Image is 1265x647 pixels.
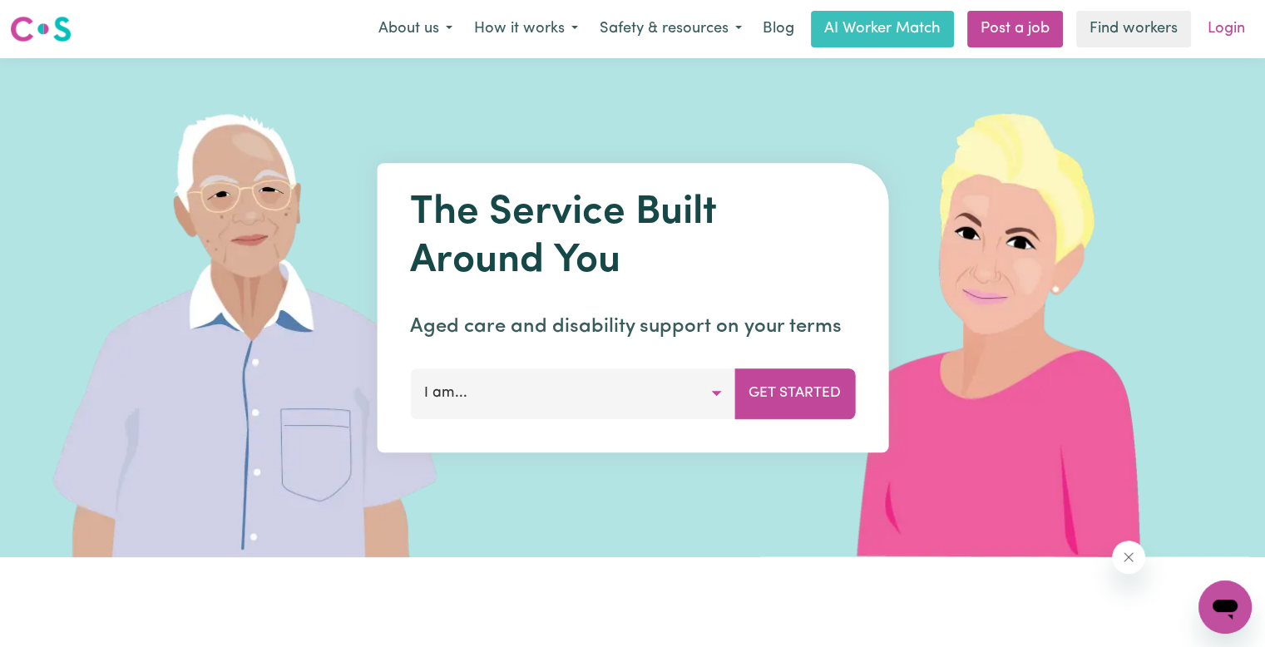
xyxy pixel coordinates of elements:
[368,12,463,47] button: About us
[1112,541,1145,574] iframe: Close message
[410,368,735,418] button: I am...
[10,12,101,25] span: Need any help?
[10,10,72,48] a: Careseekers logo
[734,368,855,418] button: Get Started
[463,12,589,47] button: How it works
[410,312,855,342] p: Aged care and disability support on your terms
[1076,11,1191,47] a: Find workers
[1198,580,1252,634] iframe: Button to launch messaging window
[589,12,753,47] button: Safety & resources
[967,11,1063,47] a: Post a job
[753,11,804,47] a: Blog
[10,14,72,44] img: Careseekers logo
[410,190,855,285] h1: The Service Built Around You
[811,11,954,47] a: AI Worker Match
[1198,11,1255,47] a: Login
